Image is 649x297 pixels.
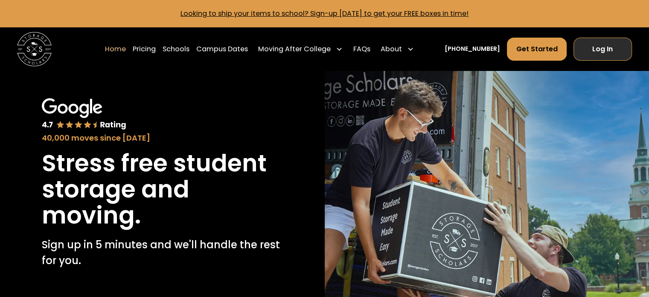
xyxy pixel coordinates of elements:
p: Sign up in 5 minutes and we'll handle the rest for you. [42,237,282,268]
a: [PHONE_NUMBER] [445,44,500,53]
div: Moving After College [258,44,331,54]
a: Log In [573,38,632,61]
div: About [381,44,402,54]
div: Moving After College [255,37,346,61]
img: Storage Scholars main logo [17,32,52,67]
a: home [17,32,52,67]
img: Google 4.7 star rating [42,98,126,131]
h1: Stress free student storage and moving. [42,150,282,229]
a: FAQs [353,37,370,61]
a: Get Started [507,38,566,61]
div: 40,000 moves since [DATE] [42,132,282,144]
div: About [377,37,417,61]
a: Home [105,37,126,61]
a: Pricing [133,37,156,61]
a: Schools [163,37,189,61]
a: Campus Dates [196,37,248,61]
a: Looking to ship your items to school? Sign-up [DATE] to get your FREE boxes in time! [180,9,469,18]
